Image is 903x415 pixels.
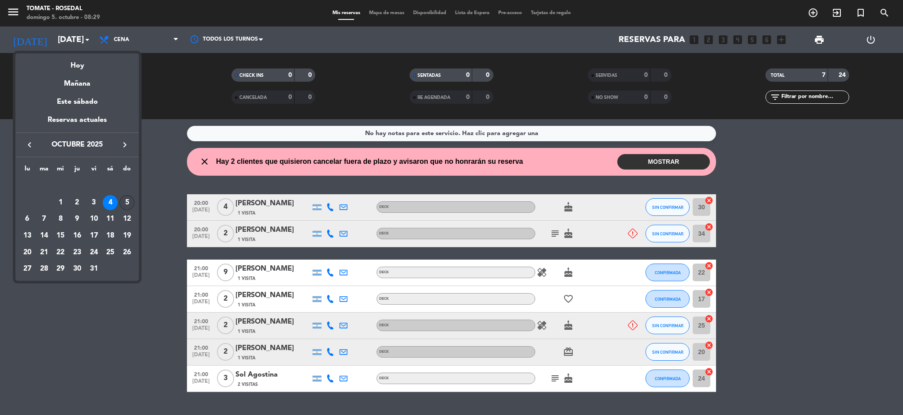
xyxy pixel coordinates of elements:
[53,228,68,243] div: 15
[119,245,134,260] div: 26
[70,245,85,260] div: 23
[15,72,139,90] div: Mañana
[86,194,102,211] td: 3 de octubre de 2025
[119,227,135,244] td: 19 de octubre de 2025
[52,194,69,211] td: 1 de octubre de 2025
[119,194,135,211] td: 5 de octubre de 2025
[69,194,86,211] td: 2 de octubre de 2025
[102,194,119,211] td: 4 de octubre de 2025
[20,245,35,260] div: 20
[103,195,118,210] div: 4
[86,245,101,260] div: 24
[53,195,68,210] div: 1
[37,261,52,276] div: 28
[36,164,52,177] th: martes
[37,139,117,151] span: octubre 2025
[20,211,35,226] div: 6
[119,211,134,226] div: 12
[86,211,102,227] td: 10 de octubre de 2025
[102,227,119,244] td: 18 de octubre de 2025
[117,139,133,151] button: keyboard_arrow_right
[15,90,139,114] div: Este sábado
[119,211,135,227] td: 12 de octubre de 2025
[15,114,139,132] div: Reservas actuales
[86,244,102,261] td: 24 de octubre de 2025
[119,244,135,261] td: 26 de octubre de 2025
[19,227,36,244] td: 13 de octubre de 2025
[52,227,69,244] td: 15 de octubre de 2025
[102,244,119,261] td: 25 de octubre de 2025
[20,228,35,243] div: 13
[69,260,86,277] td: 30 de octubre de 2025
[119,164,135,177] th: domingo
[70,211,85,226] div: 9
[22,139,37,151] button: keyboard_arrow_left
[102,164,119,177] th: sábado
[119,228,134,243] div: 19
[53,211,68,226] div: 8
[69,211,86,227] td: 9 de octubre de 2025
[36,211,52,227] td: 7 de octubre de 2025
[119,195,134,210] div: 5
[53,245,68,260] div: 22
[37,211,52,226] div: 7
[20,261,35,276] div: 27
[102,211,119,227] td: 11 de octubre de 2025
[19,211,36,227] td: 6 de octubre de 2025
[69,227,86,244] td: 16 de octubre de 2025
[70,228,85,243] div: 16
[36,260,52,277] td: 28 de octubre de 2025
[52,260,69,277] td: 29 de octubre de 2025
[19,164,36,177] th: lunes
[36,227,52,244] td: 14 de octubre de 2025
[69,164,86,177] th: jueves
[36,244,52,261] td: 21 de octubre de 2025
[103,228,118,243] div: 18
[86,261,101,276] div: 31
[52,164,69,177] th: miércoles
[103,245,118,260] div: 25
[86,260,102,277] td: 31 de octubre de 2025
[86,195,101,210] div: 3
[53,261,68,276] div: 29
[69,244,86,261] td: 23 de octubre de 2025
[86,164,102,177] th: viernes
[86,228,101,243] div: 17
[15,53,139,72] div: Hoy
[52,244,69,261] td: 22 de octubre de 2025
[24,140,35,150] i: keyboard_arrow_left
[19,260,36,277] td: 27 de octubre de 2025
[19,244,36,261] td: 20 de octubre de 2025
[86,211,101,226] div: 10
[119,140,130,150] i: keyboard_arrow_right
[37,228,52,243] div: 14
[86,227,102,244] td: 17 de octubre de 2025
[70,195,85,210] div: 2
[19,177,135,194] td: OCT.
[103,211,118,226] div: 11
[37,245,52,260] div: 21
[52,211,69,227] td: 8 de octubre de 2025
[70,261,85,276] div: 30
